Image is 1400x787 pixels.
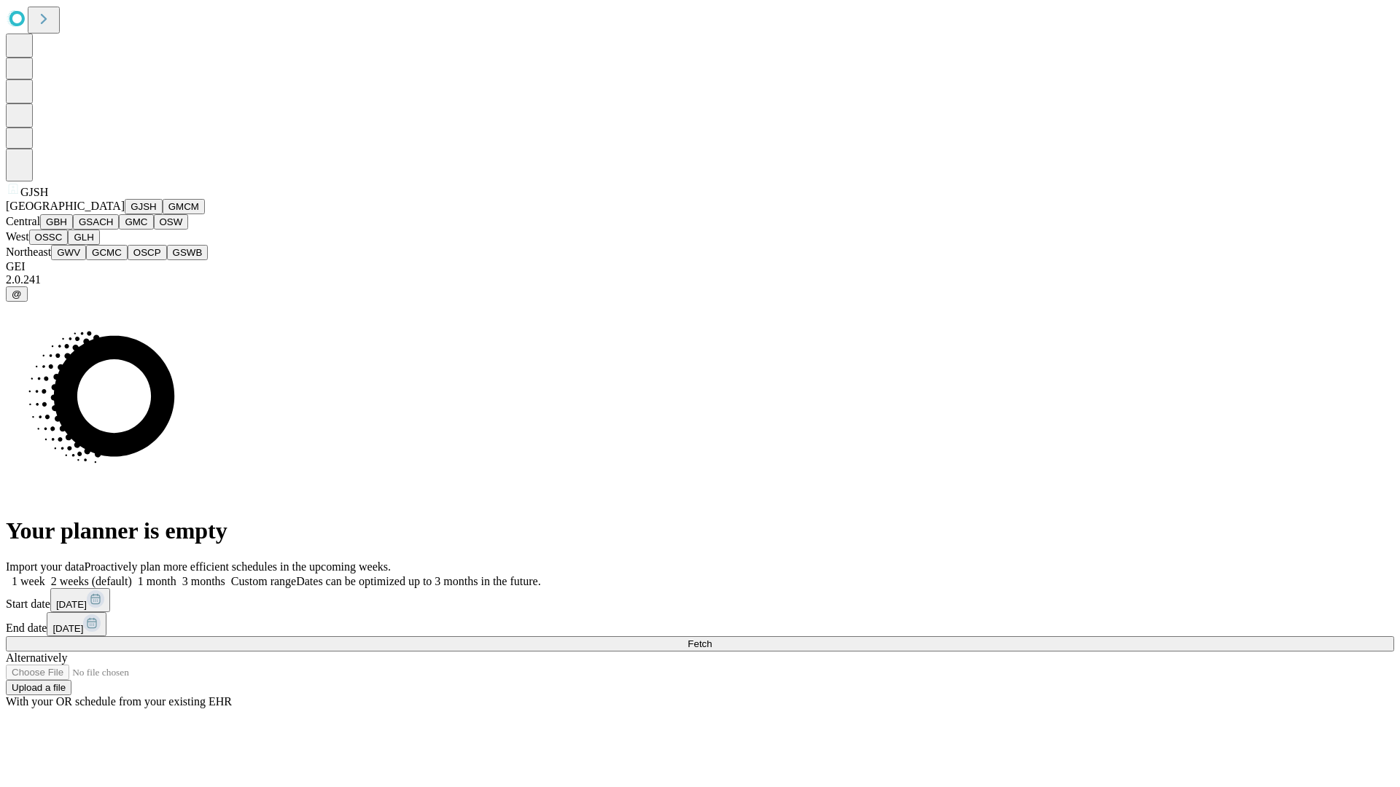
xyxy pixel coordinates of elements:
[73,214,119,230] button: GSACH
[296,575,540,587] span: Dates can be optimized up to 3 months in the future.
[86,245,128,260] button: GCMC
[688,638,712,649] span: Fetch
[125,199,163,214] button: GJSH
[182,575,225,587] span: 3 months
[52,623,83,634] span: [DATE]
[6,260,1394,273] div: GEI
[128,245,167,260] button: OSCP
[167,245,209,260] button: GSWB
[29,230,69,245] button: OSSC
[119,214,153,230] button: GMC
[6,560,85,573] span: Import your data
[6,230,29,243] span: West
[6,636,1394,651] button: Fetch
[20,186,48,198] span: GJSH
[6,273,1394,286] div: 2.0.241
[51,575,132,587] span: 2 weeks (default)
[6,680,71,695] button: Upload a file
[6,215,40,227] span: Central
[6,246,51,258] span: Northeast
[68,230,99,245] button: GLH
[6,612,1394,636] div: End date
[6,200,125,212] span: [GEOGRAPHIC_DATA]
[138,575,176,587] span: 1 month
[56,599,87,610] span: [DATE]
[6,651,67,664] span: Alternatively
[6,517,1394,544] h1: Your planner is empty
[6,286,28,302] button: @
[50,588,110,612] button: [DATE]
[47,612,106,636] button: [DATE]
[163,199,205,214] button: GMCM
[6,588,1394,612] div: Start date
[85,560,391,573] span: Proactively plan more efficient schedules in the upcoming weeks.
[12,289,22,299] span: @
[6,695,232,708] span: With your OR schedule from your existing EHR
[40,214,73,230] button: GBH
[12,575,45,587] span: 1 week
[154,214,189,230] button: OSW
[231,575,296,587] span: Custom range
[51,245,86,260] button: GWV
